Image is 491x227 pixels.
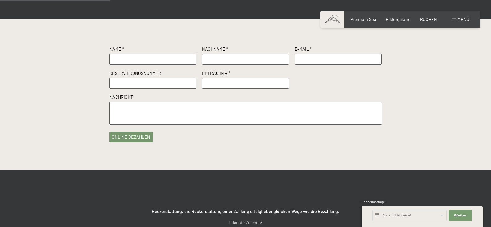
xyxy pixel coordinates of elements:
[109,46,197,54] label: Name *
[109,70,197,78] label: Reservierungsnummer
[449,210,472,221] button: Weiter
[362,200,385,204] span: Schnellanfrage
[202,70,289,78] label: Betrag in € *
[386,17,410,22] a: Bildergalerie
[350,17,376,22] a: Premium Spa
[152,209,339,214] strong: Rückerstattung: die Rückerstattung einer Zahlung erfolgt über gleichen Wege wie die Bezahlung.
[458,17,469,22] span: Menü
[109,94,382,102] label: Nachricht
[454,213,467,218] span: Weiter
[202,46,289,54] label: Nachname *
[420,17,437,22] a: BUCHEN
[109,132,153,142] button: online bezahlen
[295,46,382,54] label: E-Mail *
[109,219,382,226] p: Erlaubte Zeichen:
